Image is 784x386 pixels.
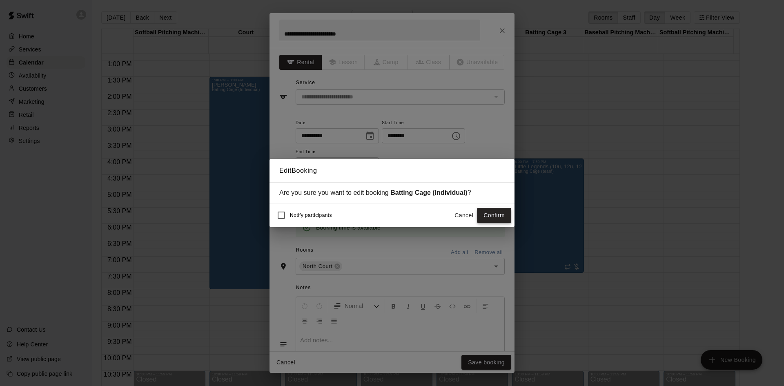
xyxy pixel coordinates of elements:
h2: Edit Booking [269,159,514,183]
span: Notify participants [290,213,332,219]
div: Are you sure you want to edit booking ? [279,189,505,196]
button: Confirm [477,208,511,223]
strong: Batting Cage (Individual) [390,189,467,196]
button: Cancel [451,208,477,223]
